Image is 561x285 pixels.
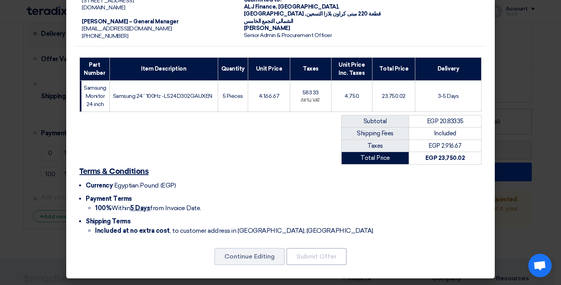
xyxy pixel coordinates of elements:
span: Egyptian Pound (EGP) [114,182,176,189]
strong: Included at no extra cost [95,227,170,234]
u: 5 Days [130,204,150,212]
div: [PERSON_NAME] – General Manager [82,18,231,25]
strong: 100% [95,204,111,212]
span: Shipping Terms [86,218,131,225]
span: [PHONE_NUMBER] [82,33,128,39]
span: Within from Invoice Date. [95,204,201,212]
td: Samsung Monitor 24 inch [80,80,110,112]
span: 23,750.02 [382,93,406,99]
span: Included [434,130,456,137]
span: Payment Terms [86,195,132,202]
th: Quantity [218,57,248,80]
td: Shipping Fees [342,127,409,140]
span: 5 Pieces [223,93,243,99]
th: Unit Price Inc. Taxes [331,57,372,80]
span: 4,750 [344,93,359,99]
th: Total Price [372,57,415,80]
span: [GEOGRAPHIC_DATA], [GEOGRAPHIC_DATA] ,قطعة 220 مبنى كراون بلازا التسعين الشمالى التجمع الخامس [244,4,381,24]
span: Currency [86,182,113,189]
span: 4,166.67 [259,93,279,99]
span: ALJ Finance, [244,4,277,10]
strong: EGP 23,750.02 [425,154,465,161]
button: Submit Offer [286,248,347,265]
th: Item Description [109,57,218,80]
th: Part Number [80,57,110,80]
u: Terms & Conditions [79,168,148,175]
div: (14%) VAT [293,97,328,104]
span: Senior Admin & Procurement Officer [244,32,332,39]
th: Taxes [290,57,331,80]
th: Delivery [415,57,482,80]
span: [DOMAIN_NAME] [82,4,125,11]
span: 583.33 [303,89,319,96]
th: Unit Price [248,57,290,80]
div: Open chat [528,254,552,277]
td: Taxes [342,140,409,152]
button: Continue Editing [214,248,285,265]
td: EGP 20,833.35 [409,115,481,127]
li: , to customer address in [GEOGRAPHIC_DATA], [GEOGRAPHIC_DATA] [95,226,482,235]
td: Subtotal [342,115,409,127]
span: EGP 2,916.67 [429,142,461,149]
td: Total Price [342,152,409,165]
span: [PERSON_NAME] [244,25,290,32]
span: 3-5 Days [438,93,459,99]
span: [EMAIL_ADDRESS][DOMAIN_NAME] [82,25,172,32]
span: Samsung 24” 100Hz -LS24D302GAUXEN [113,93,212,99]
